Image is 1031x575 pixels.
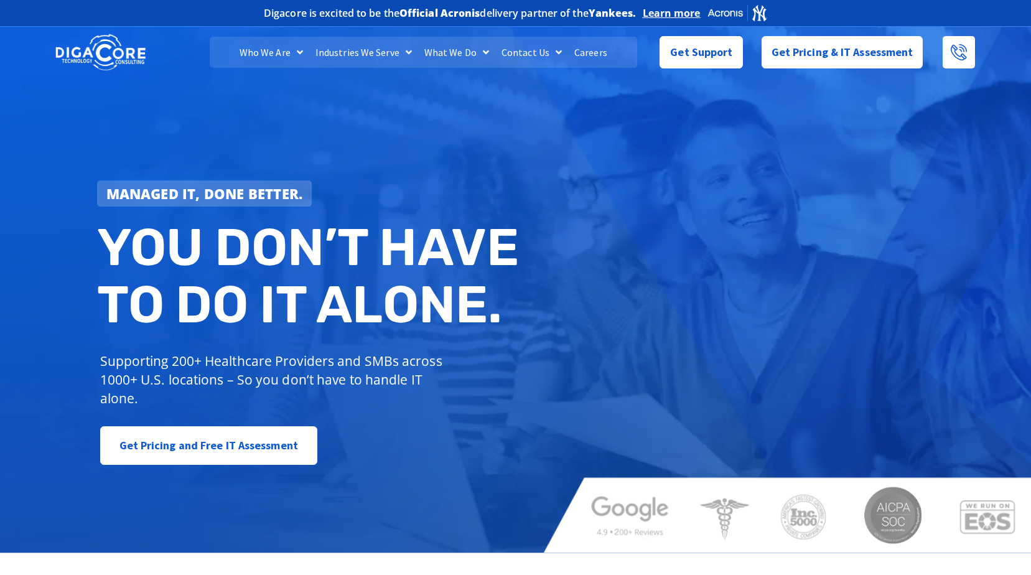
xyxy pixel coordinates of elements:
[55,33,146,72] img: DigaCore Technology Consulting
[589,6,637,20] b: Yankees.
[210,37,637,68] nav: Menu
[399,6,480,20] b: Official Acronis
[264,8,637,18] h2: Digacore is excited to be the delivery partner of the
[119,433,298,458] span: Get Pricing and Free IT Assessment
[418,37,495,68] a: What We Do
[97,219,525,333] h2: You don’t have to do IT alone.
[707,4,768,22] img: Acronis
[495,37,568,68] a: Contact Us
[643,7,701,19] a: Learn more
[233,37,309,68] a: Who We Are
[762,36,923,68] a: Get Pricing & IT Assessment
[100,426,317,465] a: Get Pricing and Free IT Assessment
[670,40,732,65] span: Get Support
[309,37,418,68] a: Industries We Serve
[106,184,303,203] strong: Managed IT, done better.
[660,36,742,68] a: Get Support
[772,40,913,65] span: Get Pricing & IT Assessment
[100,352,448,408] p: Supporting 200+ Healthcare Providers and SMBs across 1000+ U.S. locations – So you don’t have to ...
[97,180,312,207] a: Managed IT, done better.
[568,37,613,68] a: Careers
